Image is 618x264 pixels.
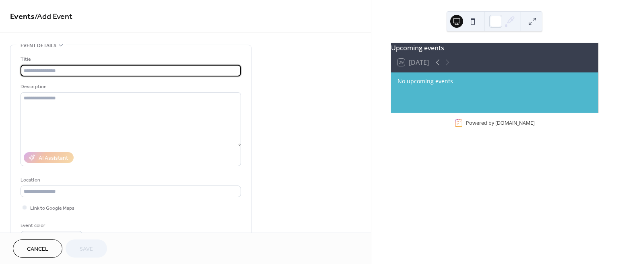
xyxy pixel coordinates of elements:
div: Description [21,82,239,91]
div: No upcoming events [398,77,592,85]
span: Cancel [27,245,48,254]
div: Location [21,176,239,184]
span: Link to Google Maps [30,204,74,212]
div: Upcoming events [391,43,598,53]
span: Event details [21,41,56,50]
a: [DOMAIN_NAME] [495,120,535,126]
div: Event color [21,221,81,230]
div: Powered by [466,120,535,126]
button: Cancel [13,239,62,258]
div: Title [21,55,239,64]
span: / Add Event [35,9,72,25]
a: Events [10,9,35,25]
